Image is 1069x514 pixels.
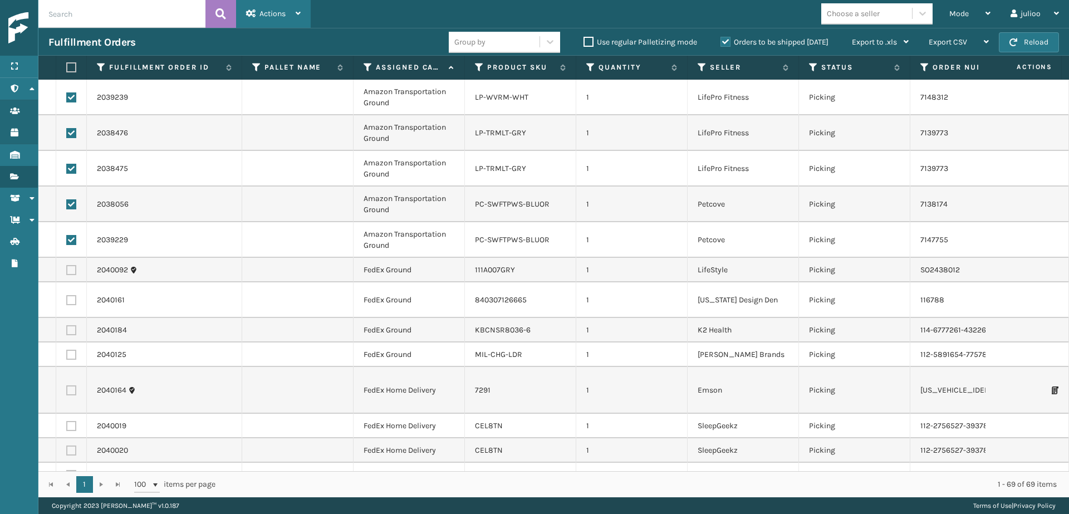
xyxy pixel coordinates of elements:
[799,463,910,487] td: Picking
[799,414,910,438] td: Picking
[710,62,777,72] label: Seller
[973,497,1056,514] div: |
[799,282,910,318] td: Picking
[354,115,465,151] td: Amazon Transportation Ground
[688,80,799,115] td: LifePro Fitness
[354,151,465,187] td: Amazon Transportation Ground
[134,479,151,490] span: 100
[720,37,828,47] label: Orders to be shipped [DATE]
[487,62,555,72] label: Product SKU
[475,128,526,138] a: LP-TRMLT-GRY
[8,12,109,44] img: logo
[910,318,1022,342] td: 114-6777261-4322655
[576,342,688,367] td: 1
[688,282,799,318] td: [US_STATE] Design Den
[97,128,128,139] a: 2038476
[910,414,1022,438] td: 112-2756527-3937813
[97,163,128,174] a: 2038475
[799,258,910,282] td: Picking
[259,9,286,18] span: Actions
[475,265,515,275] a: 111A007GRY
[109,62,220,72] label: Fulfillment Order Id
[688,115,799,151] td: LifePro Fitness
[852,37,897,47] span: Export to .xls
[354,342,465,367] td: FedEx Ground
[475,92,528,102] a: LP-WVRM-WHT
[97,234,128,246] a: 2039229
[134,476,215,493] span: items per page
[910,151,1022,187] td: 7139773
[97,295,125,306] a: 2040161
[982,58,1059,76] span: Actions
[910,80,1022,115] td: 7148312
[688,342,799,367] td: [PERSON_NAME] Brands
[910,222,1022,258] td: 7147755
[576,318,688,342] td: 1
[910,282,1022,318] td: 116788
[454,36,486,48] div: Group by
[576,187,688,222] td: 1
[576,258,688,282] td: 1
[576,151,688,187] td: 1
[910,115,1022,151] td: 7139773
[799,115,910,151] td: Picking
[97,265,128,276] a: 2040092
[354,318,465,342] td: FedEx Ground
[688,151,799,187] td: LifePro Fitness
[48,36,135,49] h3: Fulfillment Orders
[97,349,126,360] a: 2040125
[688,367,799,414] td: Emson
[475,470,518,479] a: GEN-AB-C-K
[475,446,503,455] a: CEL8TN
[576,367,688,414] td: 1
[576,80,688,115] td: 1
[999,32,1059,52] button: Reload
[97,420,126,432] a: 2040019
[576,438,688,463] td: 1
[910,258,1022,282] td: SO2438012
[799,438,910,463] td: Picking
[688,463,799,487] td: SleepGeekz
[688,438,799,463] td: SleepGeekz
[76,476,93,493] a: 1
[910,367,1022,414] td: [US_VEHICLE_IDENTIFICATION_NUMBER]
[97,325,127,336] a: 2040184
[1052,386,1058,394] i: Print Packing Slip
[910,463,1022,487] td: LTL.200013602268585
[799,222,910,258] td: Picking
[688,414,799,438] td: SleepGeekz
[576,115,688,151] td: 1
[475,164,526,173] a: LP-TRMLT-GRY
[799,342,910,367] td: Picking
[1013,502,1056,510] a: Privacy Policy
[576,282,688,318] td: 1
[827,8,880,19] div: Choose a seller
[910,438,1022,463] td: 112-2756527-3937813
[231,479,1057,490] div: 1 - 69 of 69 items
[97,385,126,396] a: 2040164
[583,37,697,47] label: Use regular Palletizing mode
[821,62,889,72] label: Status
[97,199,129,210] a: 2038056
[973,502,1012,510] a: Terms of Use
[688,258,799,282] td: LifeStyle
[475,295,527,305] a: 840307126665
[475,385,491,395] a: 7291
[475,199,550,209] a: PC-SWFTPWS-BLUOR
[376,62,443,72] label: Assigned Carrier Service
[354,187,465,222] td: Amazon Transportation Ground
[576,414,688,438] td: 1
[799,151,910,187] td: Picking
[799,318,910,342] td: Picking
[354,80,465,115] td: Amazon Transportation Ground
[799,187,910,222] td: Picking
[475,421,503,430] a: CEL8TN
[354,414,465,438] td: FedEx Home Delivery
[688,318,799,342] td: K2 Health
[688,222,799,258] td: Petcove
[354,463,465,487] td: FedEx Home Delivery
[52,497,179,514] p: Copyright 2023 [PERSON_NAME]™ v 1.0.187
[949,9,969,18] span: Mode
[929,37,967,47] span: Export CSV
[688,187,799,222] td: Petcove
